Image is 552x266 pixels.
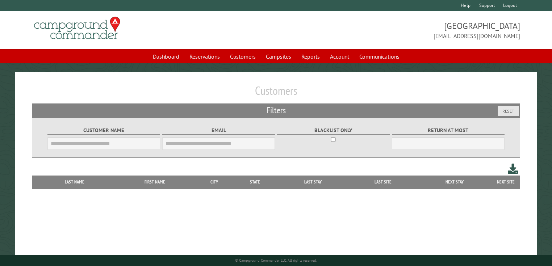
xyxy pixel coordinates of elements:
[149,50,184,63] a: Dashboard
[185,50,224,63] a: Reservations
[47,126,160,135] label: Customer Name
[326,50,354,63] a: Account
[233,176,278,189] th: State
[32,14,122,42] img: Campground Commander
[418,176,491,189] th: Next Stay
[226,50,260,63] a: Customers
[262,50,296,63] a: Campsites
[32,104,520,117] h2: Filters
[277,126,390,135] label: Blacklist only
[491,176,520,189] th: Next Site
[162,126,275,135] label: Email
[278,176,348,189] th: Last Stay
[508,162,518,176] a: Download this customer list (.csv)
[235,258,317,263] small: © Campground Commander LLC. All rights reserved.
[32,84,520,104] h1: Customers
[348,176,418,189] th: Last Site
[498,106,519,116] button: Reset
[114,176,196,189] th: First Name
[355,50,404,63] a: Communications
[297,50,324,63] a: Reports
[276,20,520,40] span: [GEOGRAPHIC_DATA] [EMAIL_ADDRESS][DOMAIN_NAME]
[196,176,233,189] th: City
[35,176,114,189] th: Last Name
[392,126,505,135] label: Return at most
